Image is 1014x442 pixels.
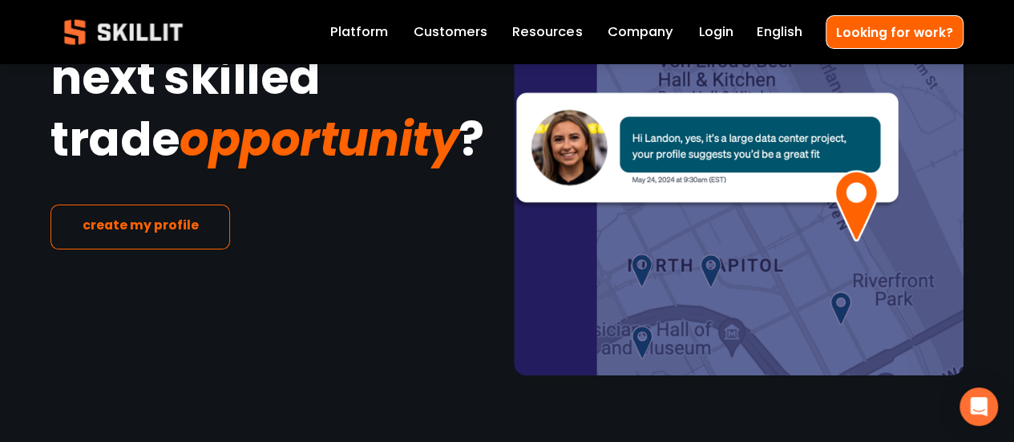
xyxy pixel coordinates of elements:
a: Company [608,21,673,43]
a: Platform [330,21,388,43]
a: folder dropdown [512,21,582,43]
a: Customers [414,21,487,43]
div: language picker [757,21,802,43]
a: Looking for work? [826,15,964,48]
a: create my profile [50,205,230,249]
div: Open Intercom Messenger [959,387,998,426]
a: Login [699,21,733,43]
span: English [757,22,802,43]
img: Skillit [50,8,196,56]
span: Resources [512,22,582,43]
strong: ? [459,104,483,184]
em: opportunity [180,107,459,172]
